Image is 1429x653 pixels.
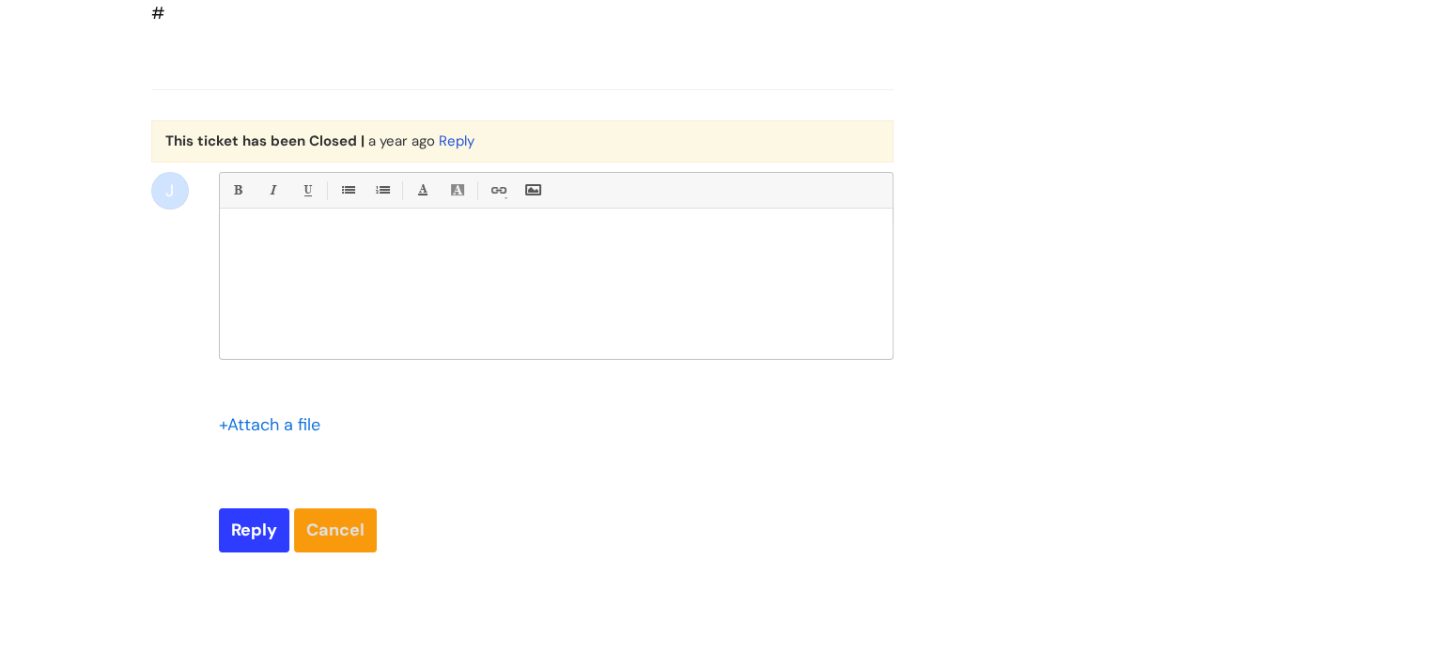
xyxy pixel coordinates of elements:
a: Underline(Ctrl-U) [295,179,318,202]
div: J [151,172,189,210]
input: Reply [219,508,289,552]
a: Italic (Ctrl-I) [260,179,284,202]
a: Insert Image... [520,179,544,202]
span: Wed, 24 Jul, 2024 at 3:47 PM [368,132,435,150]
a: • Unordered List (Ctrl-Shift-7) [335,179,359,202]
a: Cancel [294,508,377,552]
b: This ticket has been Closed | [165,132,365,150]
a: Font Color [411,179,434,202]
div: Attach a file [219,410,332,440]
a: Bold (Ctrl-B) [225,179,249,202]
a: Back Color [445,179,469,202]
a: Link [486,179,509,202]
a: 1. Ordered List (Ctrl-Shift-8) [370,179,394,202]
a: Reply [439,132,474,150]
